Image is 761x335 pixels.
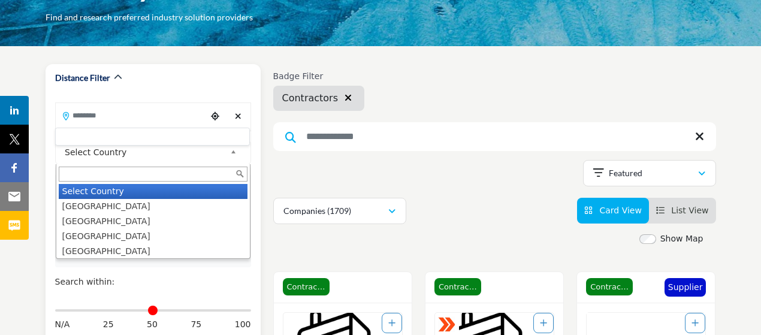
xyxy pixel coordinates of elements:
[668,281,703,294] p: Supplier
[59,244,247,259] li: [GEOGRAPHIC_DATA]
[438,316,456,334] img: ASM Certified Badge Icon
[540,318,547,328] a: Add To List
[282,91,339,105] span: Contractors
[656,206,709,215] a: View List
[649,198,716,224] li: List View
[584,206,642,215] a: View Card
[283,278,330,296] span: Contractor
[273,198,406,224] button: Companies (1709)
[59,199,247,214] li: [GEOGRAPHIC_DATA]
[609,167,642,179] p: Featured
[103,318,114,331] span: 25
[55,128,250,146] div: Search Location
[56,104,207,127] input: Search Location
[55,318,70,331] span: N/A
[55,72,110,84] h2: Distance Filter
[147,318,158,331] span: 50
[388,318,395,328] a: Add To List
[59,184,247,199] li: Select Country
[229,104,247,129] div: Clear search location
[434,278,481,296] span: Contractor
[691,318,699,328] a: Add To List
[59,167,247,182] input: Search Text
[671,206,708,215] span: List View
[283,205,351,217] p: Companies (1709)
[273,71,365,82] h6: Badge Filter
[599,206,641,215] span: Card View
[583,160,716,186] button: Featured
[660,233,703,245] label: Show Map
[235,318,251,331] span: 100
[586,278,633,296] span: Contractor
[55,276,251,288] div: Search within:
[273,122,716,151] input: Search Keyword
[577,198,649,224] li: Card View
[191,318,201,331] span: 75
[65,145,225,159] span: Select Country
[206,104,224,129] div: Choose your current location
[46,11,253,23] p: Find and research preferred industry solution providers
[59,214,247,229] li: [GEOGRAPHIC_DATA]
[59,229,247,244] li: [GEOGRAPHIC_DATA]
